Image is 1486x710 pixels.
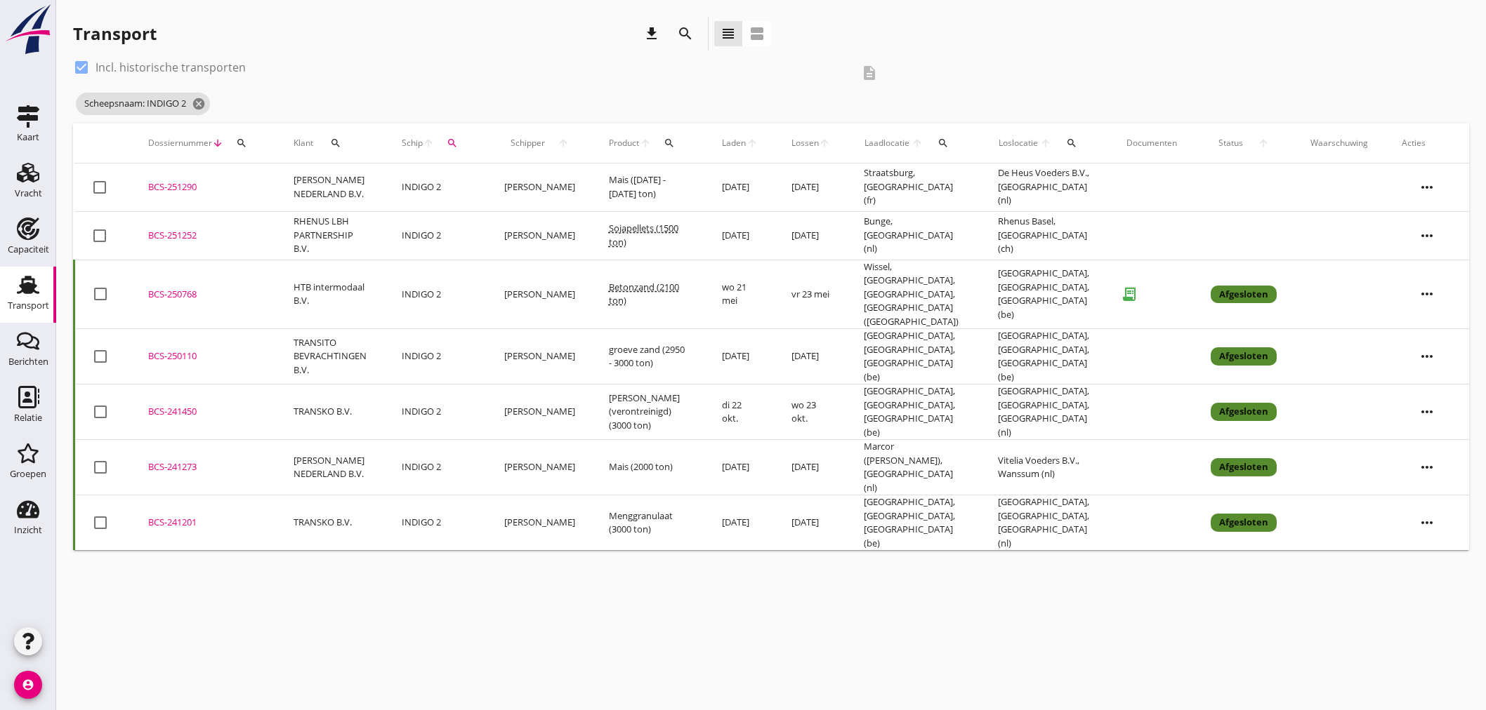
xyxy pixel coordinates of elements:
td: [PERSON_NAME] [487,260,592,329]
td: [GEOGRAPHIC_DATA], [GEOGRAPHIC_DATA], [GEOGRAPHIC_DATA] (be) [981,260,1110,329]
td: TRANSKO B.V. [277,495,385,551]
span: Dossiernummer [148,137,212,149]
i: search [330,138,341,149]
div: Groepen [10,469,46,478]
td: [GEOGRAPHIC_DATA], [GEOGRAPHIC_DATA], [GEOGRAPHIC_DATA] (nl) [981,384,1110,440]
td: Straatsburg, [GEOGRAPHIC_DATA] (fr) [847,163,981,212]
div: Afgesloten [1211,347,1277,366]
div: Waarschuwing [1310,137,1368,149]
i: account_circle [14,671,42,699]
td: [GEOGRAPHIC_DATA], [GEOGRAPHIC_DATA], [GEOGRAPHIC_DATA] (be) [847,329,981,384]
i: receipt_long [1115,280,1143,308]
div: Berichten [8,357,48,366]
td: TRANSKO B.V. [277,384,385,440]
div: Transport [8,301,49,310]
td: [PERSON_NAME] NEDERLAND B.V. [277,440,385,495]
div: Relatie [14,413,42,422]
span: Betonzand (2100 ton) [609,281,679,307]
td: [DATE] [775,440,847,495]
span: Status [1211,137,1251,149]
td: [DATE] [775,329,847,384]
div: BCS-250110 [148,349,260,363]
td: [DATE] [705,163,774,212]
td: [DATE] [705,440,774,495]
div: Vracht [15,189,42,198]
td: De Heus Voeders B.V., [GEOGRAPHIC_DATA] (nl) [981,163,1110,212]
img: logo-small.a267ee39.svg [3,4,53,55]
span: Schip [402,137,423,149]
td: INDIGO 2 [385,495,487,551]
td: [PERSON_NAME] [487,440,592,495]
td: INDIGO 2 [385,329,487,384]
div: Kaart [17,133,39,142]
i: view_agenda [749,25,765,42]
span: Sojapellets (1500 ton) [609,222,678,248]
td: [DATE] [705,329,774,384]
td: Mais ([DATE] - [DATE] ton) [592,163,706,212]
td: Vitelia Voeders B.V., Wanssum (nl) [981,440,1110,495]
i: more_horiz [1407,448,1447,487]
i: arrow_upward [639,138,651,149]
span: Lossen [791,137,819,149]
td: [GEOGRAPHIC_DATA], [GEOGRAPHIC_DATA], [GEOGRAPHIC_DATA] (nl) [981,495,1110,551]
span: Scheepsnaam: INDIGO 2 [76,93,210,115]
i: more_horiz [1407,392,1447,431]
div: BCS-251290 [148,180,260,194]
td: Marcor ([PERSON_NAME]), [GEOGRAPHIC_DATA] (nl) [847,440,981,495]
td: [DATE] [705,211,774,260]
i: search [938,138,949,149]
td: [GEOGRAPHIC_DATA], [GEOGRAPHIC_DATA], [GEOGRAPHIC_DATA] (be) [981,329,1110,384]
td: TRANSITO BEVRACHTINGEN B.V. [277,329,385,384]
i: arrow_upward [551,138,575,149]
td: wo 21 mei [705,260,774,329]
i: more_horiz [1407,503,1447,542]
label: Incl. historische transporten [96,60,246,74]
div: Afgesloten [1211,286,1277,304]
span: Laadlocatie [864,137,911,149]
div: Transport [73,22,157,45]
span: Product [609,137,640,149]
td: Mais (2000 ton) [592,440,706,495]
td: wo 23 okt. [775,384,847,440]
td: Bunge, [GEOGRAPHIC_DATA] (nl) [847,211,981,260]
i: arrow_upward [1250,138,1277,149]
td: [PERSON_NAME] NEDERLAND B.V. [277,163,385,212]
td: [DATE] [705,495,774,551]
td: RHENUS LBH PARTNERSHIP B.V. [277,211,385,260]
td: INDIGO 2 [385,211,487,260]
td: [PERSON_NAME] [487,163,592,212]
td: INDIGO 2 [385,163,487,212]
td: groeve zand (2950 - 3000 ton) [592,329,706,384]
td: [PERSON_NAME] [487,495,592,551]
i: arrow_upward [747,138,758,149]
td: [DATE] [775,163,847,212]
td: vr 23 mei [775,260,847,329]
td: [DATE] [775,211,847,260]
i: arrow_downward [212,138,223,149]
i: search [236,138,247,149]
div: BCS-250768 [148,288,260,302]
td: [PERSON_NAME] [487,211,592,260]
td: [GEOGRAPHIC_DATA], [GEOGRAPHIC_DATA], [GEOGRAPHIC_DATA] (be) [847,495,981,551]
div: BCS-241201 [148,516,260,530]
div: BCS-241273 [148,460,260,474]
span: Loslocatie [998,137,1039,149]
i: view_headline [720,25,737,42]
div: BCS-241450 [148,405,260,419]
td: Wissel, [GEOGRAPHIC_DATA], [GEOGRAPHIC_DATA], [GEOGRAPHIC_DATA] ([GEOGRAPHIC_DATA]) [847,260,981,329]
div: Inzicht [14,525,42,535]
td: HTB intermodaal B.V. [277,260,385,329]
div: Afgesloten [1211,514,1277,532]
i: search [664,138,675,149]
div: Documenten [1126,137,1177,149]
i: arrow_upward [1039,138,1053,149]
i: arrow_upward [423,138,434,149]
i: cancel [192,97,206,111]
i: download [643,25,660,42]
span: Laden [722,137,746,149]
div: Afgesloten [1211,403,1277,421]
td: [PERSON_NAME] [487,384,592,440]
i: more_horiz [1407,337,1447,376]
div: Klant [294,126,368,160]
td: [DATE] [775,495,847,551]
